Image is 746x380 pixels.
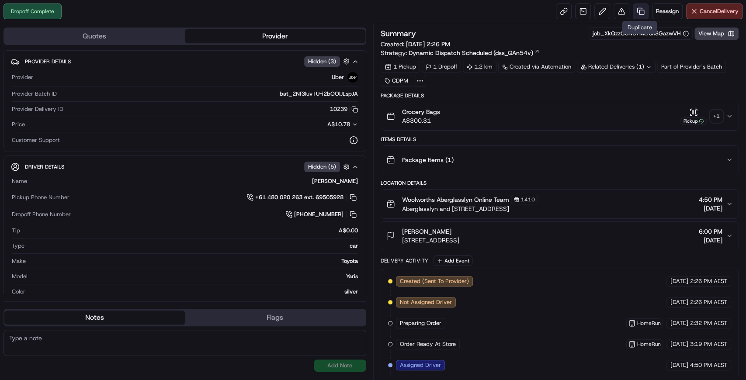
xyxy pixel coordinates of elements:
[12,273,28,280] span: Model
[463,61,496,73] div: 1.2 km
[694,28,739,40] button: View Map
[381,146,739,174] button: Package Items (1)
[285,210,358,219] a: [PHONE_NUMBER]
[12,193,69,201] span: Pickup Phone Number
[670,298,688,306] span: [DATE]
[12,136,60,144] span: Customer Support
[246,193,358,202] a: +61 480 020 263 ext. 69505928
[4,311,185,325] button: Notes
[680,108,722,125] button: Pickup+1
[12,211,71,218] span: Dropoff Phone Number
[11,159,359,174] button: Driver DetailsHidden (5)
[281,121,358,128] button: A$10.78
[29,288,358,296] div: silver
[347,72,358,83] img: uber-new-logo.jpeg
[12,177,27,185] span: Name
[521,196,535,203] span: 1410
[332,73,344,81] span: Uber
[381,92,739,99] div: Package Details
[330,105,358,113] button: 10239
[402,107,440,116] span: Grocery Bags
[12,242,24,250] span: Type
[670,340,688,348] span: [DATE]
[670,361,688,369] span: [DATE]
[699,195,722,204] span: 4:50 PM
[304,56,352,67] button: Hidden (3)
[4,29,185,43] button: Quotes
[400,340,456,348] span: Order Ready At Store
[686,3,743,19] button: CancelDelivery
[670,277,688,285] span: [DATE]
[381,61,420,73] div: 1 Pickup
[593,30,689,38] button: job_XkQzzG8N67MEronSGazwVH
[31,177,358,185] div: [PERSON_NAME]
[308,163,336,171] span: Hidden ( 5 )
[294,211,344,218] span: [PHONE_NUMBER]
[29,257,358,265] div: Toyota
[406,40,450,48] span: [DATE] 2:26 PM
[12,90,57,98] span: Provider Batch ID
[402,155,454,164] span: Package Items ( 1 )
[25,163,64,170] span: Driver Details
[28,242,358,250] div: car
[710,110,722,122] div: + 1
[400,361,441,369] span: Assigned Driver
[381,222,739,250] button: [PERSON_NAME][STREET_ADDRESS]6:00 PM[DATE]
[402,236,459,245] span: [STREET_ADDRESS]
[12,257,26,265] span: Make
[31,273,358,280] div: Yaris
[690,361,727,369] span: 4:50 PM AEST
[381,180,739,187] div: Location Details
[12,121,25,128] span: Price
[699,204,722,213] span: [DATE]
[680,117,707,125] div: Pickup
[12,105,63,113] span: Provider Delivery ID
[381,75,412,87] div: CDPM
[280,90,358,98] span: bat_2Nf3IuvTU-i2bOOIJLspJA
[400,319,441,327] span: Preparing Order
[400,277,469,285] span: Created (Sent To Provider)
[652,3,683,19] button: Reassign
[12,227,20,235] span: Tip
[185,29,365,43] button: Provider
[400,298,452,306] span: Not Assigned Driver
[699,236,722,245] span: [DATE]
[622,21,657,34] div: Duplicate
[381,257,428,264] div: Delivery Activity
[12,73,33,81] span: Provider
[434,256,472,266] button: Add Event
[381,40,450,48] span: Created:
[637,341,661,348] span: HomeRun
[700,7,739,15] span: Cancel Delivery
[381,102,739,130] button: Grocery BagsA$300.31Pickup+1
[498,61,575,73] a: Created via Automation
[12,288,25,296] span: Color
[409,48,533,57] span: Dynamic Dispatch Scheduled (dss_QAn54v)
[409,48,540,57] a: Dynamic Dispatch Scheduled (dss_QAn54v)
[381,30,416,38] h3: Summary
[690,319,727,327] span: 2:32 PM AEST
[402,195,509,204] span: Woolworths Aberglasslyn Online Team
[381,48,540,57] div: Strategy:
[11,54,359,69] button: Provider DetailsHidden (3)
[308,58,336,66] span: Hidden ( 3 )
[637,320,661,327] span: HomeRun
[327,121,350,128] span: A$10.78
[690,298,727,306] span: 2:26 PM AEST
[690,340,727,348] span: 3:19 PM AEST
[381,136,739,143] div: Items Details
[402,204,538,213] span: Aberglasslyn and [STREET_ADDRESS]
[25,58,71,65] span: Provider Details
[402,116,440,125] span: A$300.31
[656,7,679,15] span: Reassign
[255,193,344,201] span: +61 480 020 263 ext. 69505928
[381,190,739,218] button: Woolworths Aberglasslyn Online Team1410Aberglasslyn and [STREET_ADDRESS]4:50 PM[DATE]
[690,277,727,285] span: 2:26 PM AEST
[670,319,688,327] span: [DATE]
[680,108,707,125] button: Pickup
[422,61,461,73] div: 1 Dropoff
